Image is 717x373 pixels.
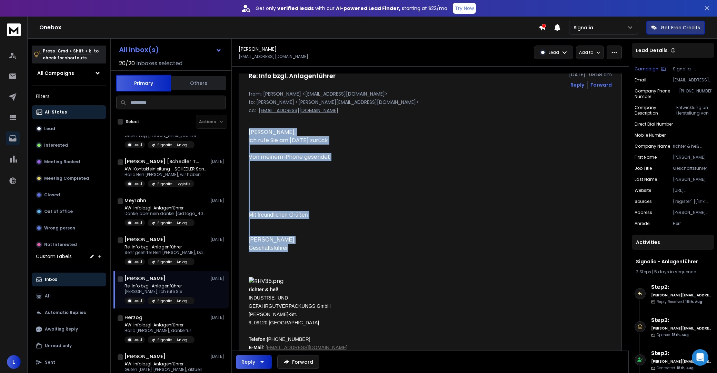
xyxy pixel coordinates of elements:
[125,367,202,372] p: Guten [DATE] [PERSON_NAME], aktuell
[32,155,106,169] button: Meeting Booked
[45,293,51,299] p: All
[635,88,679,99] p: Company Phone Number
[249,345,263,350] span: E-Mail
[657,365,694,371] p: Contacted
[125,133,196,138] p: Guten Tag [PERSON_NAME], Danke
[32,289,106,303] button: All
[249,212,308,218] span: Mit freundlichen Grüßen
[44,209,73,214] p: Out of office
[635,121,673,127] p: Direct Dial Number
[44,242,77,247] p: Not Interested
[39,23,539,32] h1: Onebox
[574,24,596,31] p: Signalia
[673,221,711,226] p: Herr
[133,181,142,186] p: Lead
[651,349,711,357] h6: Step 2 :
[636,269,710,275] div: |
[236,355,272,369] button: Reply
[210,315,226,320] p: [DATE]
[570,81,584,88] button: Reply
[685,299,702,304] span: 18th, Aug
[256,5,447,12] p: Get only with our starting at $22/mo
[45,360,55,365] p: Sent
[126,119,139,125] label: Select
[113,43,227,57] button: All Inbox(s)
[657,332,689,337] p: Opened
[32,339,106,353] button: Unread only
[45,277,57,282] p: Inbox
[277,5,314,12] strong: verified leads
[44,225,75,231] p: Wrong person
[249,153,450,161] div: Von meinem iPhone gesendet
[635,177,657,182] p: Last Name
[210,276,226,281] p: [DATE]
[673,66,711,72] p: Signalia - Anlagenführer
[239,46,277,52] h1: [PERSON_NAME]
[125,250,207,255] p: Sehr geehrter Herr [PERSON_NAME], Danke
[266,336,267,342] span: :
[635,144,670,149] p: Company Name
[32,355,106,369] button: Sent
[249,336,266,342] span: Telefon
[125,289,195,294] p: [PERSON_NAME], ich rufe Sie
[673,188,711,193] p: [URL][DOMAIN_NAME]
[249,90,612,97] p: from: [PERSON_NAME] <[EMAIL_ADDRESS][DOMAIN_NAME]>
[635,199,652,204] p: Sources
[635,210,652,215] p: Address
[249,71,336,81] h1: Re: Info bzgl. Anlagenführer
[259,107,338,114] p: [EMAIL_ADDRESS][DOMAIN_NAME]
[635,66,658,72] p: Campaign
[692,349,708,366] div: Open Intercom Messenger
[210,237,226,242] p: [DATE]
[44,126,55,131] p: Lead
[125,314,142,321] h1: Herzog
[249,312,319,325] span: [PERSON_NAME]-Str. 9, 09120 [GEOGRAPHIC_DATA]
[157,143,190,148] p: Signalia - Anlagenführer
[267,336,310,342] font: [PHONE_NUMBER]
[45,343,72,349] p: Unread only
[249,245,288,251] span: Geschäftsführer
[32,221,106,235] button: Wrong person
[125,205,207,211] p: AW: Info bzgl. Anlagenführer
[125,361,202,367] p: AW: Info bzgl. Anlagenführer
[646,21,705,35] button: Get Free Credits
[249,277,450,285] img: RHV35.png
[549,50,559,55] p: Lead
[125,172,207,177] p: Hallo Herr [PERSON_NAME], wir haben
[44,159,80,165] p: Meeting Booked
[125,275,166,282] h1: [PERSON_NAME]
[569,71,612,78] p: [DATE] : 08:58 am
[7,355,21,369] span: L
[45,326,78,332] p: Awaiting Reply
[125,197,146,204] h1: Meyrahn
[32,66,106,80] button: All Campaigns
[679,88,711,99] p: [PHONE_NUMBER]
[44,176,89,181] p: Meeting Completed
[249,99,612,106] p: to: [PERSON_NAME] <[PERSON_NAME][EMAIL_ADDRESS][DOMAIN_NAME]>
[453,3,476,14] button: Try Now
[677,365,694,371] span: 18th, Aug
[651,293,711,298] h6: [PERSON_NAME][EMAIL_ADDRESS][DOMAIN_NAME]
[654,269,696,275] span: 5 days in sequence
[635,105,676,116] p: Company description
[657,299,702,304] p: Reply Received
[632,235,714,250] div: Activities
[673,210,711,215] p: [PERSON_NAME][STREET_ADDRESS]
[673,199,711,204] p: {'register': [{'link': '[URL][DOMAIN_NAME]', 'type': 'nd'}], 'homepage': [{'link': '[URL][DOMAIN_...
[676,105,711,116] p: Entwicklung und Herstellung von Industrie- und Gefahrgutverpackungen aus Well- und Vollpappe und ...
[336,5,400,12] strong: AI-powered Lead Finder,
[32,188,106,202] button: Closed
[210,354,226,359] p: [DATE]
[635,66,666,72] button: Campaign
[673,155,711,160] p: [PERSON_NAME]
[651,326,711,331] h6: [PERSON_NAME][EMAIL_ADDRESS][DOMAIN_NAME]
[157,181,190,187] p: Signalia - Logistik
[579,50,593,55] p: Add to
[133,337,142,342] p: Lead
[249,107,256,114] p: cc:
[661,24,700,31] p: Get Free Credits
[125,211,207,216] p: Danke, aber nein danke! [cid:logo_400_52034bab-be60-46b2-b5c6-2703f7928366.png] Neelsen
[45,310,86,315] p: Automatic Replies
[651,359,711,364] h6: [PERSON_NAME][EMAIL_ADDRESS][DOMAIN_NAME]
